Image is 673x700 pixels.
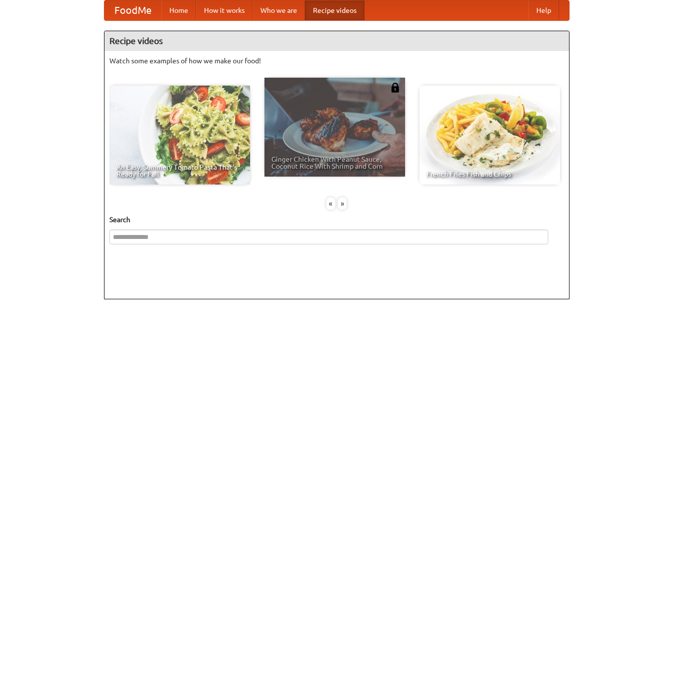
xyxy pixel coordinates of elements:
a: Recipe videos [305,0,364,20]
a: Help [528,0,559,20]
img: 483408.png [390,83,400,93]
div: « [326,197,335,210]
span: French Fries Fish and Chips [426,171,553,178]
a: An Easy, Summery Tomato Pasta That's Ready for Fall [109,86,250,185]
a: Who we are [253,0,305,20]
p: Watch some examples of how we make our food! [109,56,564,66]
a: French Fries Fish and Chips [419,86,560,185]
a: Home [161,0,196,20]
a: How it works [196,0,253,20]
h5: Search [109,215,564,225]
div: » [338,197,347,210]
a: FoodMe [104,0,161,20]
h4: Recipe videos [104,31,569,51]
span: An Easy, Summery Tomato Pasta That's Ready for Fall [116,164,243,178]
